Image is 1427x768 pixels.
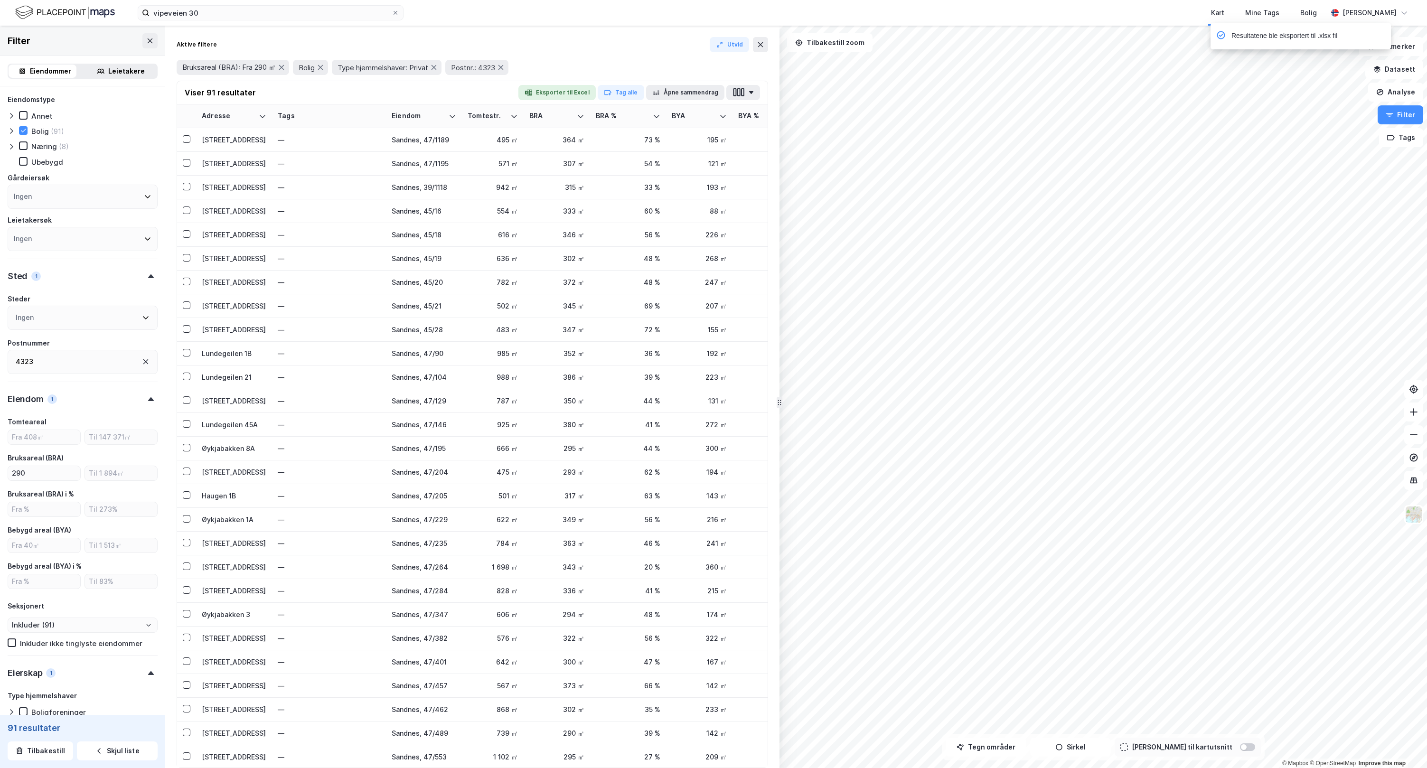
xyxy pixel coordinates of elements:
div: 386 ㎡ [529,372,584,382]
div: [STREET_ADDRESS] [202,301,266,311]
div: 27 % [738,704,803,714]
input: Søk på adresse, matrikkel, gårdeiere, leietakere eller personer [150,6,392,20]
div: Ingen [14,191,32,202]
div: — [278,156,380,171]
div: 666 ㎡ [468,443,518,453]
div: 29 % [738,420,803,430]
div: 167 ㎡ [672,657,727,667]
div: Sandnes, 45/19 [392,253,456,263]
div: [STREET_ADDRESS] [202,562,266,572]
div: 483 ㎡ [468,325,518,335]
div: 302 ㎡ [529,704,584,714]
div: 66 % [596,681,660,691]
div: 300 ㎡ [672,443,727,453]
div: Ingen [16,312,34,323]
div: 364 ㎡ [529,135,584,145]
div: Type hjemmelshaver [8,690,77,702]
div: 616 ㎡ [468,230,518,240]
div: 295 ㎡ [529,443,584,453]
div: Eiendomstype [8,94,55,105]
div: 784 ㎡ [468,538,518,548]
div: 48 % [596,609,660,619]
div: [STREET_ADDRESS] [202,230,266,240]
div: Bolig [1300,7,1317,19]
div: — [278,488,380,504]
div: 26 % [738,657,803,667]
a: Mapbox [1282,760,1308,767]
div: 226 ㎡ [672,230,727,240]
div: 1 [47,394,57,404]
div: 307 ㎡ [529,159,584,169]
div: [STREET_ADDRESS] [202,681,266,691]
input: Fra % [8,502,80,516]
div: 215 ㎡ [672,586,727,596]
div: 143 ㎡ [672,491,727,501]
div: Adresse [202,112,255,121]
div: Øykjabakken 8A [202,443,266,453]
div: 17 % [738,396,803,406]
div: Sandnes, 39/1118 [392,182,456,192]
div: 988 ㎡ [468,372,518,382]
div: 571 ㎡ [468,159,518,169]
div: 39 % [738,135,803,145]
div: 56 % [738,633,803,643]
div: Sandnes, 45/20 [392,277,456,287]
div: 302 ㎡ [529,253,584,263]
div: 216 ㎡ [672,515,727,524]
div: Mine Tags [1245,7,1279,19]
input: ClearOpen [8,618,157,632]
div: (8) [59,142,69,151]
div: 16 % [738,206,803,216]
div: 19 % [738,348,803,358]
div: 73 % [596,135,660,145]
div: 21 % [738,562,803,572]
div: 333 ㎡ [529,206,584,216]
div: Bebygd areal (BYA) [8,524,71,536]
div: Haugen 1B [202,491,266,501]
div: 32 % [738,325,803,335]
div: 142 ㎡ [672,681,727,691]
div: 4323 [16,356,33,367]
div: — [278,583,380,599]
div: [STREET_ADDRESS] [202,538,266,548]
div: Sandnes, 45/18 [392,230,456,240]
div: Aktive filtere [177,41,217,48]
div: 293 ㎡ [529,467,584,477]
div: [STREET_ADDRESS] [202,728,266,738]
div: Sandnes, 47/1195 [392,159,456,169]
div: Kart [1211,7,1224,19]
div: 294 ㎡ [529,609,584,619]
button: Tags [1379,128,1423,147]
input: Til 83% [85,574,157,589]
div: Bruksareal (BRA) i % [8,488,74,500]
button: Tag alle [598,85,644,100]
div: BYA [672,112,715,121]
div: 272 ㎡ [672,420,727,430]
div: 1 [31,272,41,281]
div: Sandnes, 47/347 [392,609,456,619]
input: Til 1 894㎡ [85,466,157,480]
div: Sandnes, 47/146 [392,420,456,430]
div: [PERSON_NAME] [1343,7,1397,19]
div: — [278,512,380,527]
div: 336 ㎡ [529,586,584,596]
div: Sandnes, 47/104 [392,372,456,382]
div: 46 % [596,538,660,548]
div: [STREET_ADDRESS] [202,633,266,643]
div: 63 % [596,491,660,501]
div: 495 ㎡ [468,135,518,145]
button: Skjul liste [77,741,158,760]
span: Postnr.: 4323 [451,63,495,72]
div: Lundegeilen 1B [202,348,266,358]
div: Sandnes, 47/229 [392,515,456,524]
button: Eksporter til Excel [518,85,596,100]
div: 502 ㎡ [468,301,518,311]
div: Sandnes, 47/1189 [392,135,456,145]
div: — [278,702,380,717]
div: — [278,465,380,480]
div: 636 ㎡ [468,253,518,263]
div: 121 ㎡ [672,159,727,169]
div: Lundegeilen 21 [202,372,266,382]
div: Lundegeilen 45A [202,420,266,430]
div: [STREET_ADDRESS] [202,704,266,714]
